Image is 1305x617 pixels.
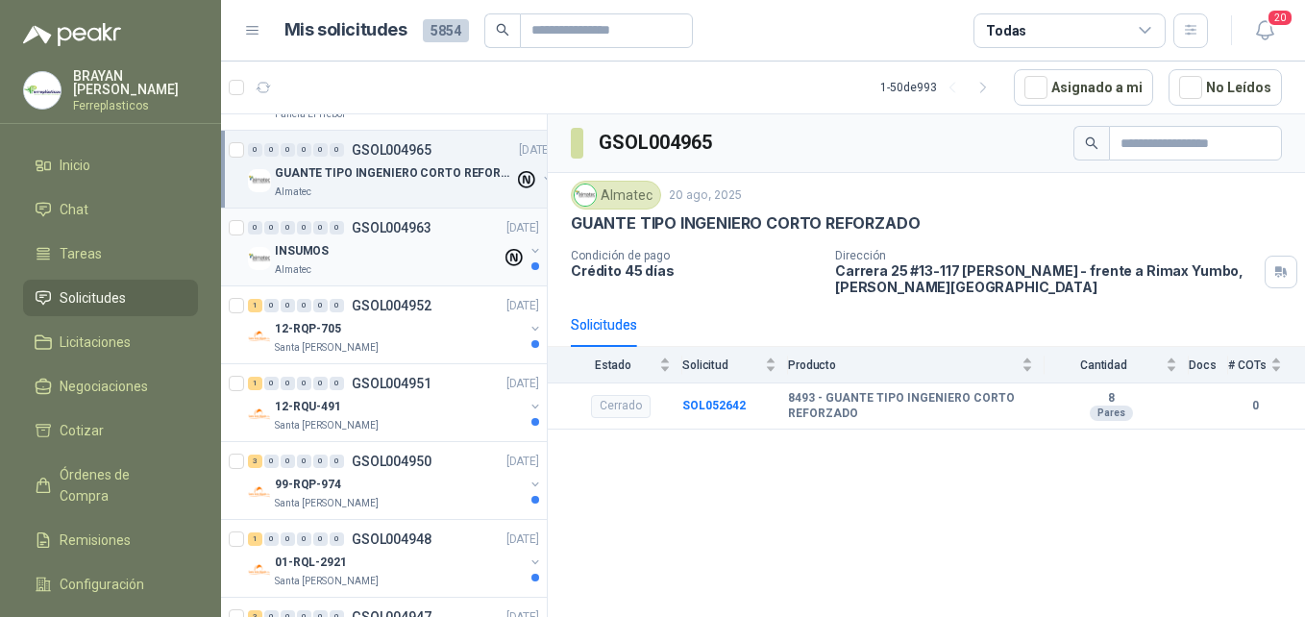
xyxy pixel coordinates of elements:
[24,72,61,109] img: Company Logo
[1045,358,1162,372] span: Cantidad
[248,169,271,192] img: Company Logo
[248,143,262,157] div: 0
[352,455,431,468] p: GSOL004950
[281,143,295,157] div: 0
[264,455,279,468] div: 0
[248,325,271,348] img: Company Logo
[788,347,1045,383] th: Producto
[23,412,198,449] a: Cotizar
[571,213,920,234] p: GUANTE TIPO INGENIERO CORTO REFORZADO
[248,403,271,426] img: Company Logo
[1228,358,1267,372] span: # COTs
[297,299,311,312] div: 0
[284,16,407,44] h1: Mis solicitudes
[23,191,198,228] a: Chat
[248,450,543,511] a: 3 0 0 0 0 0 GSOL004950[DATE] Company Logo99-RQP-974Santa [PERSON_NAME]
[264,532,279,546] div: 0
[1228,347,1305,383] th: # COTs
[275,320,341,338] p: 12-RQP-705
[264,221,279,234] div: 0
[60,574,144,595] span: Configuración
[23,324,198,360] a: Licitaciones
[281,377,295,390] div: 0
[313,143,328,157] div: 0
[571,358,655,372] span: Estado
[519,141,552,160] p: [DATE]
[682,399,746,412] a: SOL052642
[248,138,555,200] a: 0 0 0 0 0 0 GSOL004965[DATE] Company LogoGUANTE TIPO INGENIERO CORTO REFORZADOAlmatec
[275,164,514,183] p: GUANTE TIPO INGENIERO CORTO REFORZADO
[275,554,347,572] p: 01-RQL-2921
[281,532,295,546] div: 0
[275,242,329,260] p: INSUMOS
[352,221,431,234] p: GSOL004963
[330,221,344,234] div: 0
[506,297,539,315] p: [DATE]
[248,455,262,468] div: 3
[23,368,198,405] a: Negociaciones
[60,464,180,506] span: Órdenes de Compra
[248,481,271,504] img: Company Logo
[275,496,379,511] p: Santa [PERSON_NAME]
[835,249,1257,262] p: Dirección
[248,221,262,234] div: 0
[23,566,198,603] a: Configuración
[591,395,651,418] div: Cerrado
[313,455,328,468] div: 0
[23,235,198,272] a: Tareas
[60,420,104,441] span: Cotizar
[275,107,345,122] p: Panela El Trébol
[60,332,131,353] span: Licitaciones
[275,574,379,589] p: Santa [PERSON_NAME]
[264,299,279,312] div: 0
[330,377,344,390] div: 0
[275,398,341,416] p: 12-RQU-491
[60,376,148,397] span: Negociaciones
[23,23,121,46] img: Logo peakr
[330,455,344,468] div: 0
[275,185,311,200] p: Almatec
[571,262,820,279] p: Crédito 45 días
[835,262,1257,295] p: Carrera 25 #13-117 [PERSON_NAME] - frente a Rimax Yumbo , [PERSON_NAME][GEOGRAPHIC_DATA]
[313,532,328,546] div: 0
[313,221,328,234] div: 0
[73,100,198,111] p: Ferreplasticos
[275,340,379,356] p: Santa [PERSON_NAME]
[1090,406,1133,421] div: Pares
[248,216,543,278] a: 0 0 0 0 0 0 GSOL004963[DATE] Company LogoINSUMOSAlmatec
[248,532,262,546] div: 1
[682,358,761,372] span: Solicitud
[1169,69,1282,106] button: No Leídos
[352,299,431,312] p: GSOL004952
[548,347,682,383] th: Estado
[352,377,431,390] p: GSOL004951
[264,377,279,390] div: 0
[571,249,820,262] p: Condición de pago
[281,221,295,234] div: 0
[330,532,344,546] div: 0
[1228,397,1282,415] b: 0
[575,185,596,206] img: Company Logo
[1045,347,1189,383] th: Cantidad
[248,294,543,356] a: 1 0 0 0 0 0 GSOL004952[DATE] Company Logo12-RQP-705Santa [PERSON_NAME]
[281,299,295,312] div: 0
[248,528,543,589] a: 1 0 0 0 0 0 GSOL004948[DATE] Company Logo01-RQL-2921Santa [PERSON_NAME]
[1247,13,1282,48] button: 20
[330,299,344,312] div: 0
[281,455,295,468] div: 0
[60,530,131,551] span: Remisiones
[682,347,788,383] th: Solicitud
[1014,69,1153,106] button: Asignado a mi
[788,358,1018,372] span: Producto
[571,181,661,210] div: Almatec
[1267,9,1293,27] span: 20
[23,457,198,514] a: Órdenes de Compra
[248,247,271,270] img: Company Logo
[248,377,262,390] div: 1
[1189,347,1228,383] th: Docs
[60,243,102,264] span: Tareas
[297,377,311,390] div: 0
[599,128,715,158] h3: GSOL004965
[60,287,126,308] span: Solicitudes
